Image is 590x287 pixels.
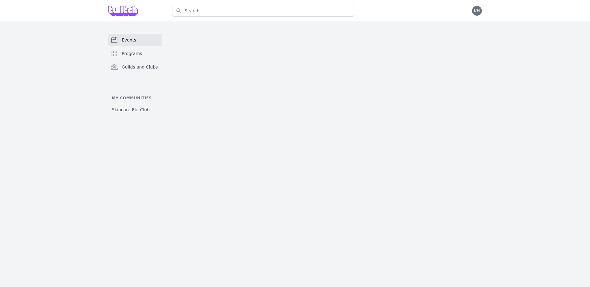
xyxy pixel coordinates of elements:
a: Events [108,34,162,46]
p: My communities [108,96,162,100]
span: Skincare-Etc Club [112,107,150,113]
input: Search [172,5,354,17]
span: KH [474,9,480,13]
a: Skincare-Etc Club [108,104,162,115]
a: Programs [108,47,162,60]
span: Guilds and Clubs [122,64,158,70]
span: Events [122,37,136,43]
img: Grove [108,6,138,16]
a: Guilds and Clubs [108,61,162,73]
span: Programs [122,50,142,57]
button: KH [472,6,482,16]
nav: Sidebar [108,34,162,115]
